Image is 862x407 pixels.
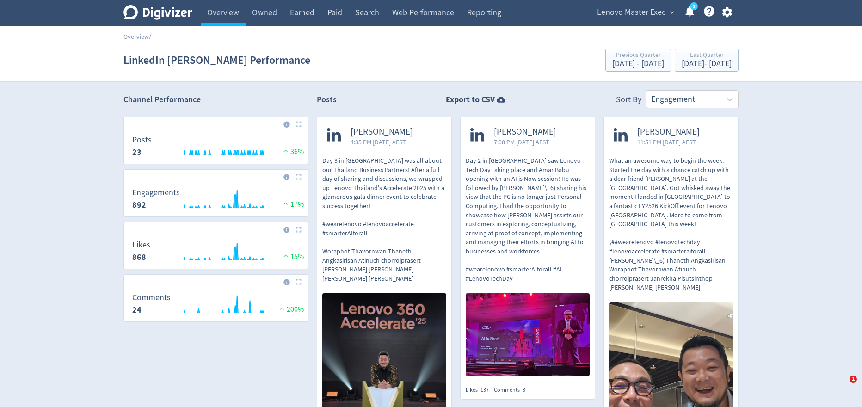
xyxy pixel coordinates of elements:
svg: Posts 23 [128,136,304,160]
span: [PERSON_NAME] [637,127,700,137]
a: Overview [123,32,149,41]
img: positive-performance.svg [281,200,290,207]
span: 200% [277,305,304,314]
dt: Likes [132,240,150,250]
dt: Comments [132,292,171,303]
p: Day 2 in [GEOGRAPHIC_DATA] saw Lenovo Tech Day taking place and Amar Babu opening with an AI is N... [466,156,590,283]
a: [PERSON_NAME]7:08 PM [DATE] AESTDay 2 in [GEOGRAPHIC_DATA] saw Lenovo Tech Day taking place and A... [461,117,595,379]
div: Comments [494,386,530,394]
div: Sort By [616,94,641,108]
span: 11:51 PM [DATE] AEST [637,137,700,147]
strong: 23 [132,147,142,158]
button: Last Quarter[DATE]- [DATE] [675,49,739,72]
button: Lenovo Master Exec [594,5,677,20]
div: Last Quarter [682,52,732,60]
svg: Likes 868 [128,240,304,265]
span: Lenovo Master Exec [597,5,665,20]
span: expand_more [668,8,676,17]
svg: Comments 24 [128,293,304,318]
img: positive-performance.svg [281,147,290,154]
span: 1 [850,376,857,383]
strong: 868 [132,252,146,263]
h2: Posts [317,94,337,108]
strong: 24 [132,304,142,315]
dt: Posts [132,135,152,145]
span: 15% [281,252,304,261]
span: [PERSON_NAME] [494,127,556,137]
h1: LinkedIn [PERSON_NAME] Performance [123,45,310,75]
span: 7:08 PM [DATE] AEST [494,137,556,147]
p: Day 3 in [GEOGRAPHIC_DATA] was all about our Thailand Business Partners! After a full day of shar... [322,156,446,283]
div: [DATE] - [DATE] [682,60,732,68]
div: Likes [466,386,494,394]
span: 17% [281,200,304,209]
img: Placeholder [296,174,302,180]
h2: Channel Performance [123,94,308,105]
img: Placeholder [296,227,302,233]
span: 36% [281,147,304,156]
button: Previous Quarter[DATE] - [DATE] [605,49,671,72]
span: 3 [523,386,525,394]
span: 4:35 PM [DATE] AEST [351,137,413,147]
strong: 892 [132,199,146,210]
span: [PERSON_NAME] [351,127,413,137]
dt: Engagements [132,187,180,198]
img: positive-performance.svg [281,252,290,259]
span: / [149,32,151,41]
img: Placeholder [296,279,302,285]
svg: Engagements 892 [128,188,304,213]
img: https://media.cf.digivizer.com/images/linkedin-112828561-urn:li:ugcPost:7333056598837252096-a83a8... [466,293,590,376]
img: positive-performance.svg [277,305,287,312]
p: What an awesome way to begin the week. Started the day with a chance catch up with a dear friend ... [609,156,733,292]
div: Previous Quarter [612,52,664,60]
div: [DATE] - [DATE] [612,60,664,68]
span: 137 [480,386,489,394]
img: Placeholder [296,121,302,127]
a: 5 [690,2,698,10]
strong: Export to CSV [446,94,495,105]
text: 5 [693,3,695,10]
iframe: Intercom live chat [831,376,853,398]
